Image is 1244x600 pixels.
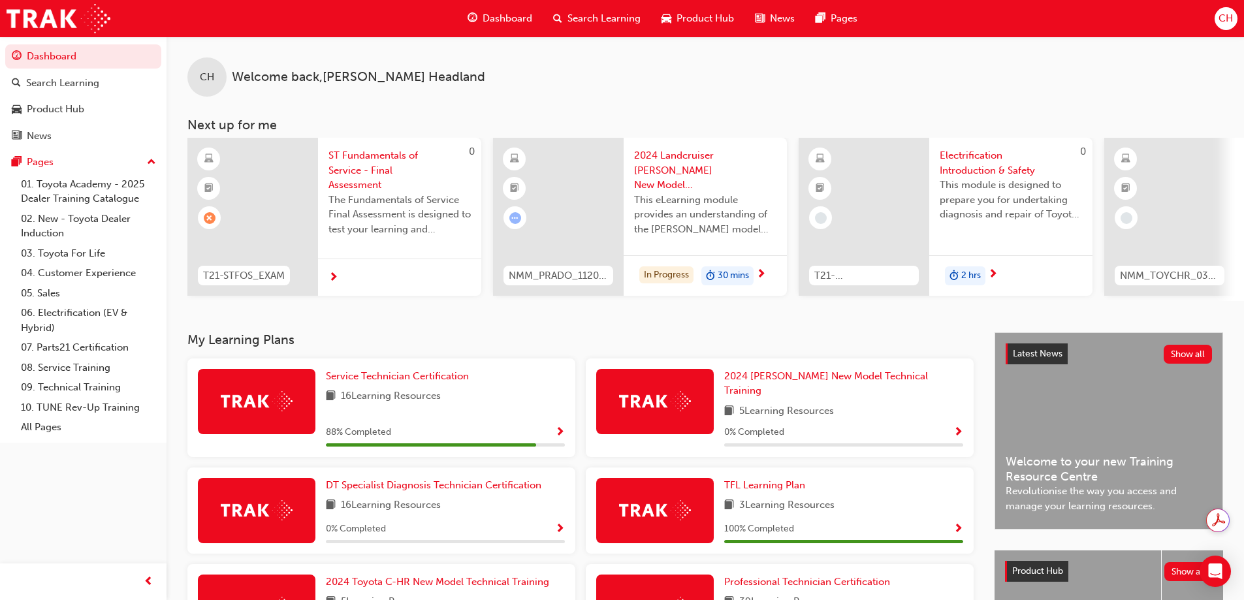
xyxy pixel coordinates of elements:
span: Show Progress [953,427,963,439]
span: learningResourceType_ELEARNING-icon [816,151,825,168]
a: Dashboard [5,44,161,69]
span: learningResourceType_ELEARNING-icon [1121,151,1130,168]
span: Revolutionise the way you access and manage your learning resources. [1006,484,1212,513]
span: duration-icon [706,268,715,285]
span: 0 % Completed [724,425,784,440]
span: learningRecordVerb_ATTEMPT-icon [509,212,521,224]
span: Product Hub [677,11,734,26]
span: Show Progress [555,427,565,439]
span: prev-icon [144,574,153,590]
div: News [27,129,52,144]
span: CH [1219,11,1233,26]
span: learningRecordVerb_NONE-icon [1121,212,1132,224]
button: Show Progress [555,424,565,441]
span: next-icon [328,272,338,284]
span: Product Hub [1012,565,1063,576]
span: search-icon [553,10,562,27]
span: Latest News [1013,348,1062,359]
span: news-icon [755,10,765,27]
span: car-icon [12,104,22,116]
button: Pages [5,150,161,174]
a: TFL Learning Plan [724,478,810,493]
span: 16 Learning Resources [341,388,441,405]
a: 2024 [PERSON_NAME] New Model Technical Training [724,369,963,398]
span: news-icon [12,131,22,142]
span: Welcome to your new Training Resource Centre [1006,454,1212,484]
span: 2 hrs [961,268,981,283]
span: pages-icon [816,10,825,27]
span: booktick-icon [1121,180,1130,197]
a: 10. TUNE Rev-Up Training [16,398,161,418]
span: T21-FOD_HVIS_PREREQ [814,268,914,283]
span: booktick-icon [816,180,825,197]
div: Search Learning [26,76,99,91]
span: Show Progress [555,524,565,535]
a: 02. New - Toyota Dealer Induction [16,209,161,244]
span: NMM_TOYCHR_032024_MODULE_1 [1120,268,1219,283]
a: news-iconNews [744,5,805,32]
h3: Next up for me [167,118,1244,133]
span: Show Progress [953,524,963,535]
div: Open Intercom Messenger [1200,556,1231,587]
a: 0T21-STFOS_EXAMST Fundamentals of Service - Final AssessmentThe Fundamentals of Service Final Ass... [187,138,481,296]
img: Trak [7,4,110,33]
span: search-icon [12,78,21,89]
a: 07. Parts21 Certification [16,338,161,358]
span: car-icon [662,10,671,27]
span: NMM_PRADO_112024_MODULE_1 [509,268,608,283]
a: 09. Technical Training [16,377,161,398]
a: Latest NewsShow allWelcome to your new Training Resource CentreRevolutionise the way you access a... [995,332,1223,529]
a: News [5,124,161,148]
span: 2024 [PERSON_NAME] New Model Technical Training [724,370,928,397]
span: guage-icon [468,10,477,27]
a: 2024 Toyota C-HR New Model Technical Training [326,575,554,590]
span: learningRecordVerb_NONE-icon [815,212,827,224]
span: TFL Learning Plan [724,479,805,491]
a: guage-iconDashboard [457,5,543,32]
span: up-icon [147,154,156,171]
span: learningRecordVerb_FAIL-icon [204,212,215,224]
a: DT Specialist Diagnosis Technician Certification [326,478,547,493]
span: Professional Technician Certification [724,576,890,588]
div: Pages [27,155,54,170]
span: 3 Learning Resources [739,497,835,514]
a: 0T21-FOD_HVIS_PREREQElectrification Introduction & SafetyThis module is designed to prepare you f... [799,138,1092,296]
span: Search Learning [567,11,641,26]
span: book-icon [326,388,336,405]
span: duration-icon [949,268,959,285]
button: Show Progress [953,424,963,441]
a: 06. Electrification (EV & Hybrid) [16,303,161,338]
span: next-icon [756,269,766,281]
img: Trak [619,391,691,411]
span: 16 Learning Resources [341,497,441,514]
span: T21-STFOS_EXAM [203,268,285,283]
span: book-icon [724,403,734,420]
div: Product Hub [27,102,84,117]
button: Show Progress [953,521,963,537]
a: search-iconSearch Learning [543,5,651,32]
a: 04. Customer Experience [16,263,161,283]
span: book-icon [326,497,336,514]
span: learningResourceType_ELEARNING-icon [510,151,519,168]
a: 05. Sales [16,283,161,304]
a: Product HubShow all [1005,561,1213,582]
span: ST Fundamentals of Service - Final Assessment [328,148,471,193]
a: Search Learning [5,71,161,95]
span: guage-icon [12,51,22,63]
span: 88 % Completed [326,425,391,440]
span: This module is designed to prepare you for undertaking diagnosis and repair of Toyota & Lexus Ele... [940,178,1082,222]
span: booktick-icon [204,180,214,197]
a: Product Hub [5,97,161,121]
span: Electrification Introduction & Safety [940,148,1082,178]
a: car-iconProduct Hub [651,5,744,32]
span: News [770,11,795,26]
div: In Progress [639,266,694,284]
span: 30 mins [718,268,749,283]
span: next-icon [988,269,998,281]
button: Show all [1164,345,1213,364]
span: 5 Learning Resources [739,403,834,420]
button: CH [1215,7,1237,30]
a: Latest NewsShow all [1006,343,1212,364]
button: DashboardSearch LearningProduct HubNews [5,42,161,150]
